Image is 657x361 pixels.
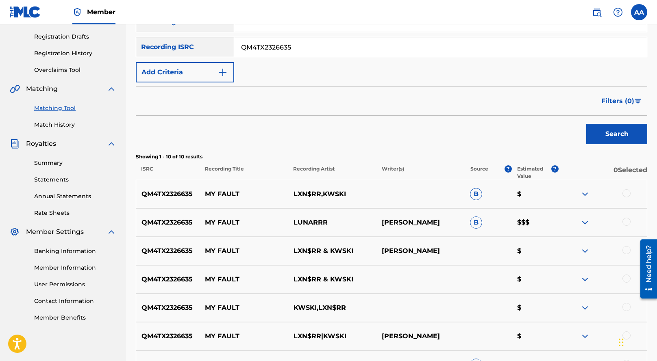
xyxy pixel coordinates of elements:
span: Royalties [26,139,56,149]
img: search [592,7,602,17]
p: QM4TX2326635 [136,275,200,284]
p: LXN$RR|KWSKI [288,331,376,341]
p: $ [511,303,558,313]
p: LXN$RR & KWSKI [288,246,376,256]
img: expand [107,84,116,94]
a: Banking Information [34,247,116,255]
p: $ [511,275,558,284]
p: Showing 1 - 10 of 10 results [136,153,647,160]
p: LXN$RR,KWSKI [288,189,376,199]
button: Search [586,124,647,144]
img: filter [635,99,642,104]
p: [PERSON_NAME] [376,331,465,341]
p: QM4TX2326635 [136,331,200,341]
div: Help [610,4,626,20]
p: [PERSON_NAME] [376,218,465,227]
img: expand [580,189,590,199]
p: QM4TX2326635 [136,303,200,313]
div: Drag [619,330,624,355]
a: Match History [34,121,116,129]
p: LXN$RR & KWSKI [288,275,376,284]
img: expand [107,227,116,237]
p: Recording Title [199,165,288,180]
p: Writer(s) [376,165,465,180]
a: Rate Sheets [34,209,116,217]
p: Source [470,165,488,180]
img: expand [580,275,590,284]
p: LUNARRR [288,218,376,227]
a: Summary [34,159,116,167]
p: QM4TX2326635 [136,218,200,227]
a: Public Search [589,4,605,20]
button: Filters (0) [596,91,647,111]
iframe: Chat Widget [616,322,657,361]
img: help [613,7,623,17]
p: QM4TX2326635 [136,246,200,256]
a: Contact Information [34,297,116,305]
img: Member Settings [10,227,20,237]
a: Statements [34,175,116,184]
form: Search Form [136,12,647,148]
span: B [470,188,482,200]
p: $ [511,189,558,199]
img: expand [580,246,590,256]
img: 9d2ae6d4665cec9f34b9.svg [218,67,228,77]
p: 0 Selected [559,165,647,180]
a: Registration Drafts [34,32,116,41]
p: KWSKI,LXN$RR [288,303,376,313]
p: ISRC [136,165,199,180]
p: MY FAULT [200,189,288,199]
span: Member [87,7,115,17]
p: MY FAULT [200,246,288,256]
span: ? [505,165,512,173]
img: Matching [10,84,20,94]
img: Royalties [10,139,20,149]
p: [PERSON_NAME] [376,246,465,256]
img: expand [107,139,116,149]
a: Registration History [34,49,116,58]
a: Overclaims Tool [34,66,116,74]
p: $ [511,331,558,341]
p: MY FAULT [200,275,288,284]
span: Matching [26,84,58,94]
a: Annual Statements [34,192,116,201]
button: Add Criteria [136,62,234,82]
span: Member Settings [26,227,84,237]
img: expand [580,218,590,227]
p: $$$ [511,218,558,227]
img: expand [580,303,590,313]
p: Recording Artist [288,165,376,180]
div: User Menu [631,4,647,20]
span: B [470,216,482,229]
a: Member Benefits [34,313,116,322]
p: MY FAULT [200,218,288,227]
p: QM4TX2326635 [136,189,200,199]
img: Top Rightsholder [72,7,82,17]
span: ? [551,165,559,173]
a: Matching Tool [34,104,116,112]
p: MY FAULT [200,331,288,341]
img: MLC Logo [10,6,41,18]
p: Estimated Value [517,165,551,180]
iframe: Resource Center [634,236,657,302]
a: User Permissions [34,280,116,289]
span: Filters ( 0 ) [601,96,634,106]
img: expand [580,331,590,341]
p: $ [511,246,558,256]
p: MY FAULT [200,303,288,313]
a: Member Information [34,264,116,272]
